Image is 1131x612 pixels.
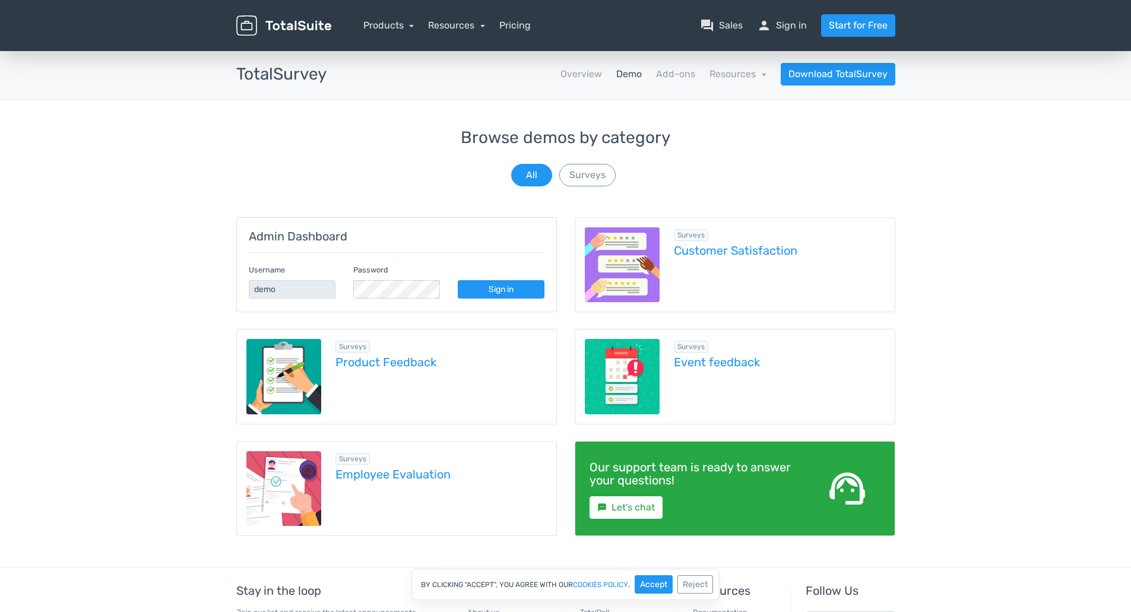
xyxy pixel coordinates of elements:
[674,229,708,241] span: Browse all in Surveys
[335,453,370,465] span: Browse all in Surveys
[821,14,895,37] a: Start for Free
[246,451,322,527] img: employee-evaluation.png.webp
[700,18,743,33] a: question_answerSales
[335,468,547,481] a: Employee Evaluation
[560,67,602,81] a: Overview
[585,339,660,414] img: event-feedback.png.webp
[700,18,714,33] span: question_answer
[590,496,663,519] a: smsLet's chat
[335,341,370,353] span: Browse all in Surveys
[677,575,713,594] button: Reject
[674,356,885,369] a: Event feedback
[249,230,544,243] h5: Admin Dashboard
[236,65,327,84] h3: TotalSurvey
[249,264,285,275] label: Username
[635,575,673,594] button: Accept
[590,461,796,487] h4: Our support team is ready to answer your questions!
[674,244,885,257] a: Customer Satisfaction
[616,67,642,81] a: Demo
[674,341,708,353] span: Browse all in Surveys
[597,503,607,512] small: sms
[499,18,531,33] a: Pricing
[757,18,771,33] span: person
[585,227,660,303] img: customer-satisfaction.png.webp
[246,339,322,414] img: product-feedback-1.png.webp
[511,164,552,186] button: All
[757,18,807,33] a: personSign in
[709,68,766,80] a: Resources
[559,164,616,186] button: Surveys
[236,129,895,147] h3: Browse demos by category
[573,581,628,588] a: cookies policy
[458,280,544,299] a: Sign in
[411,569,720,600] div: By clicking "Accept", you agree with our .
[353,264,388,275] label: Password
[428,20,485,31] a: Resources
[781,63,895,85] a: Download TotalSurvey
[656,67,695,81] a: Add-ons
[826,467,869,510] span: support_agent
[236,15,331,36] img: TotalSuite for WordPress
[363,20,414,31] a: Products
[335,356,547,369] a: Product Feedback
